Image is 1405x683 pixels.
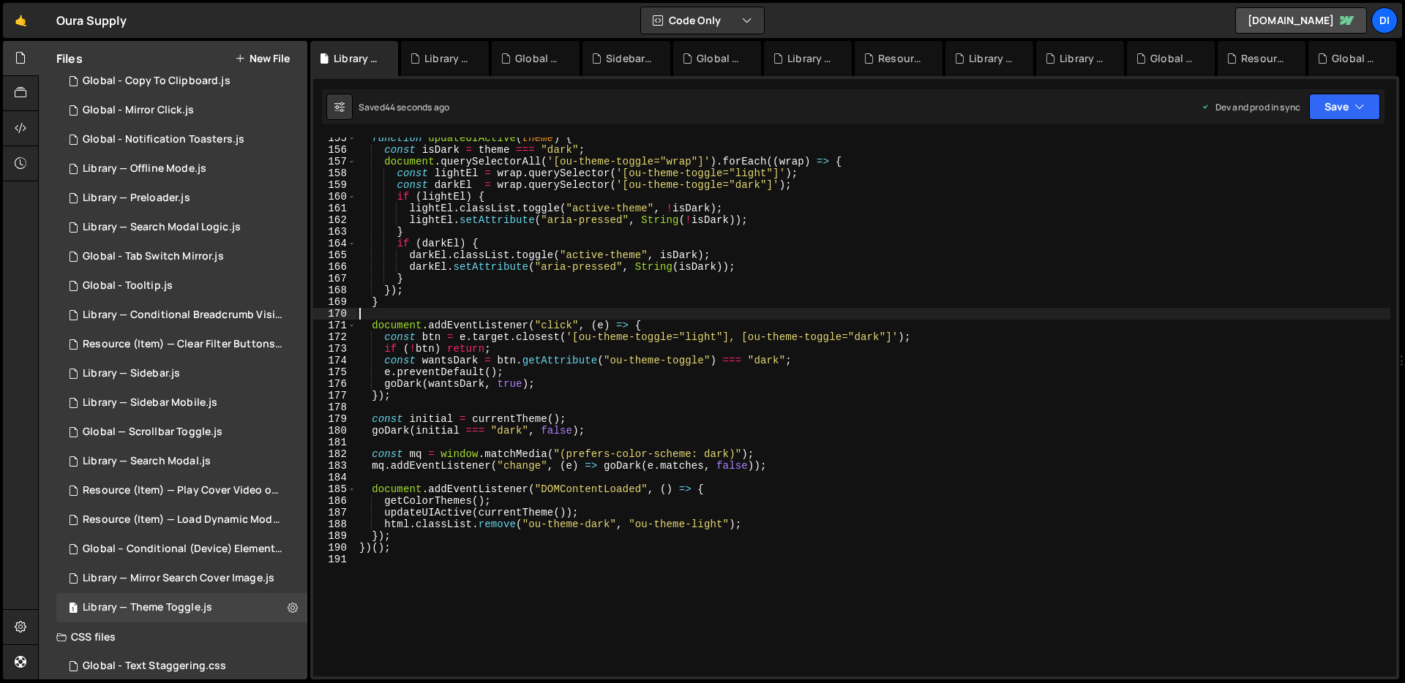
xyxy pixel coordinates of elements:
div: 168 [313,284,356,296]
div: 173 [313,343,356,355]
div: 182 [313,448,356,460]
button: Save [1309,94,1380,120]
div: 14937/44170.js [56,301,312,330]
div: 156 [313,144,356,156]
div: Library — Mirror Search Cover Image.js [83,572,274,585]
div: 187 [313,507,356,518]
div: Global – Conditional (Device) Element Visibility.js [83,543,285,556]
div: 14937/44933.css [56,652,307,681]
div: Library — Offline Mode.js [83,162,206,176]
a: [DOMAIN_NAME] [1235,7,1367,34]
h2: Files [56,50,83,67]
div: Global - Text Staggering.css [697,51,743,66]
div: 185 [313,483,356,495]
div: 14937/43376.js [56,330,312,359]
div: CSS files [39,622,307,652]
div: 167 [313,273,356,284]
button: New File [235,53,290,64]
div: 14937/44975.js [56,242,307,271]
div: Library — Theme Toggle.js [83,601,212,614]
div: 14937/44585.js [56,125,307,154]
div: Library — Sidebar.js [83,367,180,380]
div: 162 [313,214,356,226]
div: 14937/43958.js [56,184,307,213]
div: 157 [313,156,356,167]
div: Global - Notification Toasters.js [83,133,244,146]
a: 🤙 [3,3,39,38]
div: Library — Search Modal Logic.js [83,221,241,234]
div: Global - Copy To Clipboard.js [1332,51,1379,66]
div: 175 [313,366,356,378]
div: Resource (Item) — Clear Filter Buttons.js [1241,51,1288,66]
div: 14937/38901.js [56,476,312,505]
div: 14937/44582.js [56,67,307,96]
div: 14937/44562.js [56,271,307,301]
div: 189 [313,530,356,542]
div: Global - Tooltip.js [83,279,173,293]
div: Library — Preloader.js [83,192,190,205]
div: 14937/38910.js [56,505,312,535]
div: 158 [313,167,356,179]
div: 14937/38913.js [56,447,307,476]
span: 1 [69,603,78,615]
div: Global - Copy To Clipboard.js [83,75,231,88]
div: 186 [313,495,356,507]
div: Global — Scrollbar Toggle.js [83,426,222,439]
div: Library — Search Modal.js [83,455,211,468]
div: 166 [313,261,356,273]
div: 14937/44851.js [56,213,307,242]
div: Oura Supply [56,12,127,29]
div: 165 [313,249,356,261]
div: Global - Notification Toasters.js [1150,51,1197,66]
div: 14937/38911.js [56,564,307,593]
div: 176 [313,378,356,390]
div: Library — Sidebar Mobile.js [83,396,217,410]
div: 160 [313,191,356,203]
div: 169 [313,296,356,308]
div: 181 [313,437,356,448]
div: Library — Conditional Breadcrumb Visibility.js [83,309,285,322]
div: 190 [313,542,356,554]
div: 178 [313,401,356,413]
div: 184 [313,472,356,483]
div: 163 [313,226,356,238]
div: Library — Offline Mode.js [1060,51,1106,66]
div: 170 [313,308,356,320]
button: Code Only [641,7,764,34]
div: Library — Sidebar.js [424,51,471,66]
div: 14937/45379.js [56,593,307,622]
div: 159 [313,179,356,191]
div: 14937/39947.js [56,418,307,447]
div: 14937/38915.js [56,535,312,564]
div: 14937/44593.js [56,388,307,418]
div: Global - Text Staggering.css [83,660,226,673]
div: Global - Tab Switch Mirror.js [515,51,562,66]
div: 44 seconds ago [385,101,449,113]
div: 155 [313,132,356,144]
div: Resource (Item) — Clear Filter Buttons.js [83,338,285,351]
div: Global - Tab Switch Mirror.js [83,250,224,263]
div: Library — Theme Toggle.js [334,51,381,66]
div: Resource (Item) — Play Cover Video on Hover.js [83,484,285,497]
div: Resource (Item) — Load Dynamic Modal (AJAX).js [83,513,285,527]
div: 174 [313,355,356,366]
div: 14937/44471.js [56,96,307,125]
div: 191 [313,554,356,565]
div: 180 [313,425,356,437]
div: Global - Mirror Click.js [83,104,194,117]
div: 171 [313,320,356,331]
div: 164 [313,238,356,249]
a: Di [1371,7,1398,34]
div: 161 [313,203,356,214]
div: Saved [359,101,449,113]
div: Sidebar — UI States & Interactions.css [606,51,653,66]
div: 188 [313,518,356,530]
div: Resource (Page) — Rich Text Highlight Pill.js [878,51,925,66]
div: 14937/45352.js [56,359,307,388]
div: Library — Sidebar Mobile.js [969,51,1016,66]
div: 183 [313,460,356,472]
div: 14937/44586.js [56,154,307,184]
div: Library — Search Modal Logic.js [787,51,834,66]
div: 177 [313,390,356,401]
